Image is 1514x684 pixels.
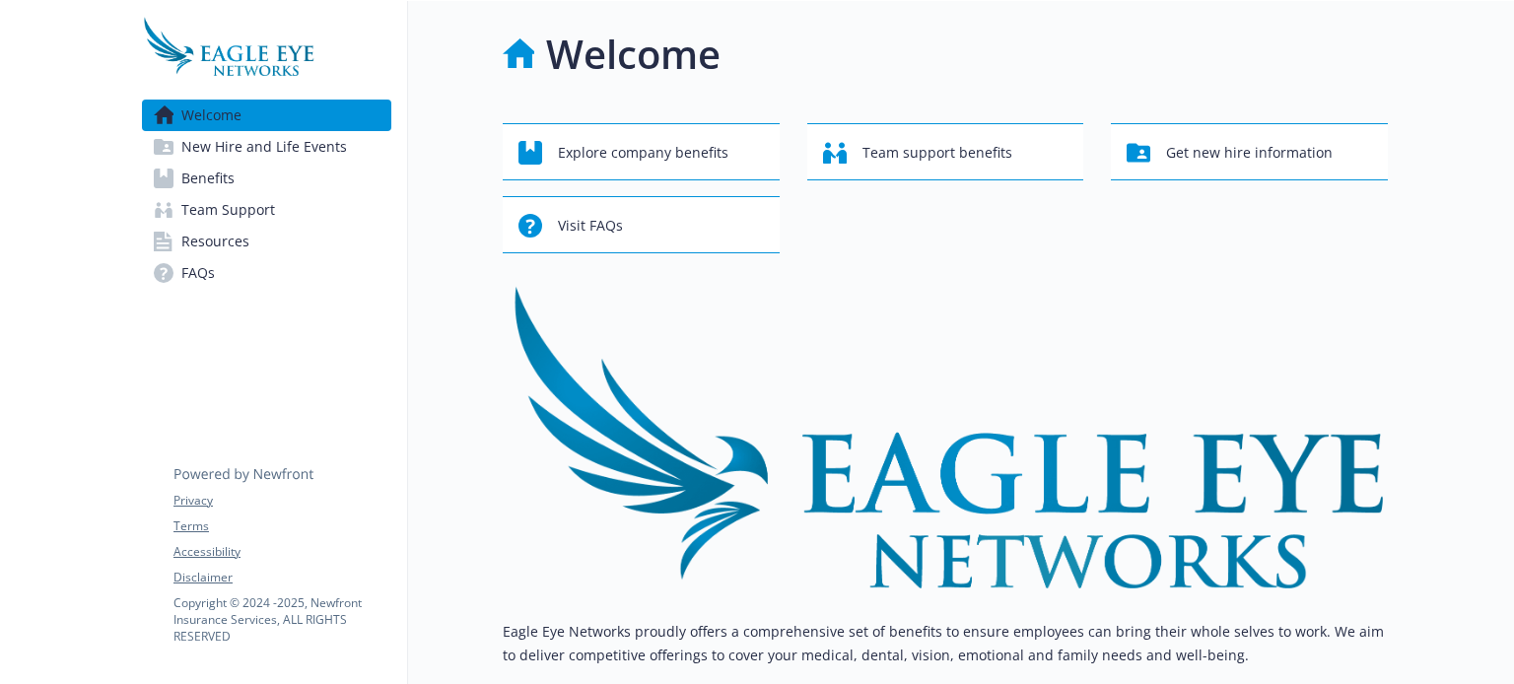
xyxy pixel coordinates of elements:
[181,257,215,289] span: FAQs
[181,194,275,226] span: Team Support
[181,163,235,194] span: Benefits
[142,194,391,226] a: Team Support
[173,517,390,535] a: Terms
[503,285,1388,588] img: overview page banner
[503,620,1388,667] p: Eagle Eye Networks proudly offers a comprehensive set of benefits to ensure employees can bring t...
[142,131,391,163] a: New Hire and Life Events
[1111,123,1388,180] button: Get new hire information
[503,123,780,180] button: Explore company benefits
[181,226,249,257] span: Resources
[173,569,390,586] a: Disclaimer
[181,100,241,131] span: Welcome
[142,257,391,289] a: FAQs
[862,134,1012,171] span: Team support benefits
[546,25,721,84] h1: Welcome
[558,207,623,244] span: Visit FAQs
[807,123,1084,180] button: Team support benefits
[173,492,390,510] a: Privacy
[1166,134,1333,171] span: Get new hire information
[142,100,391,131] a: Welcome
[173,594,390,645] p: Copyright © 2024 - 2025 , Newfront Insurance Services, ALL RIGHTS RESERVED
[142,163,391,194] a: Benefits
[142,226,391,257] a: Resources
[503,196,780,253] button: Visit FAQs
[558,134,728,171] span: Explore company benefits
[181,131,347,163] span: New Hire and Life Events
[173,543,390,561] a: Accessibility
